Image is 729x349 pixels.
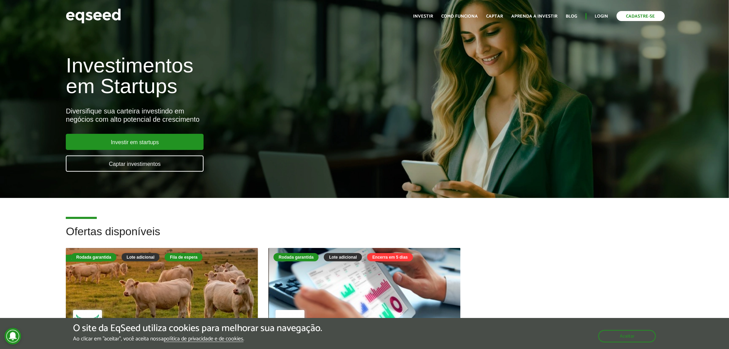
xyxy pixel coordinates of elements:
a: Blog [566,14,577,19]
div: Rodada garantida [274,253,319,261]
div: Fila de espera [165,253,203,261]
div: Encerra em 5 dias [367,253,413,261]
div: Lote adicional [324,253,362,261]
a: Cadastre-se [617,11,665,21]
div: Diversifique sua carteira investindo em negócios com alto potencial de crescimento [66,107,420,123]
p: Ao clicar em "aceitar", você aceita nossa . [73,336,322,342]
h1: Investimentos em Startups [66,55,420,97]
a: Como funciona [442,14,478,19]
div: Rodada garantida [71,253,116,261]
img: EqSeed [66,7,121,25]
a: política de privacidade e de cookies [164,336,244,342]
a: Captar investimentos [66,156,204,172]
h5: O site da EqSeed utiliza cookies para melhorar sua navegação. [73,323,322,334]
button: Aceitar [598,330,656,342]
a: Investir [413,14,433,19]
a: Investir em startups [66,134,204,150]
div: Fila de espera [66,255,104,262]
div: Lote adicional [122,253,160,261]
a: Captar [486,14,503,19]
a: Aprenda a investir [512,14,558,19]
h2: Ofertas disponíveis [66,226,663,248]
a: Login [595,14,608,19]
